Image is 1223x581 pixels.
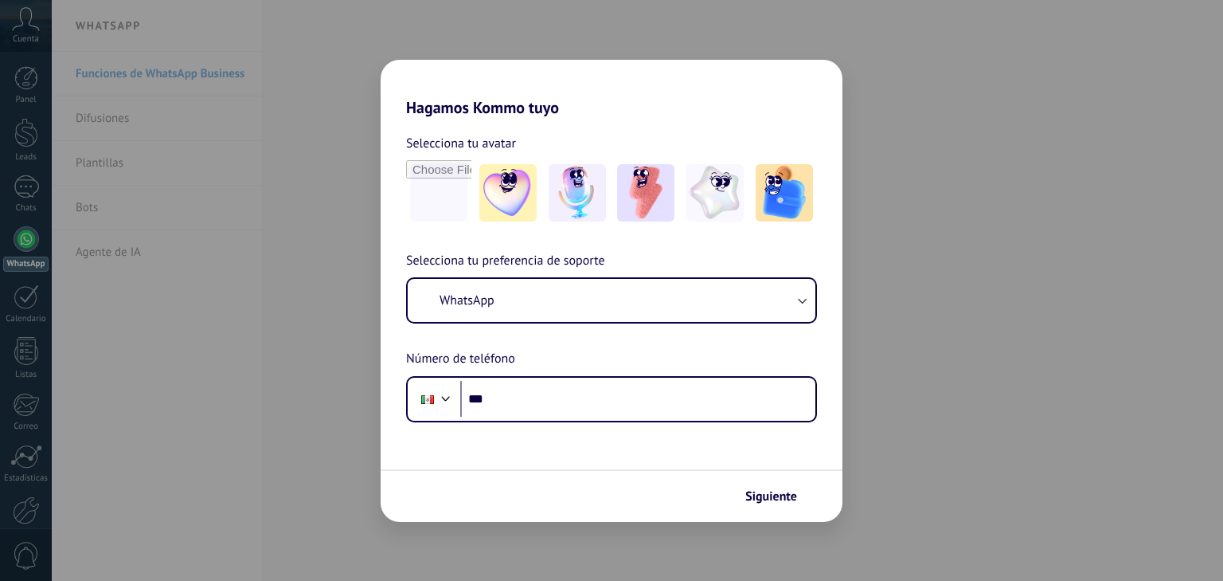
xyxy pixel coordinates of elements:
[406,133,516,154] span: Selecciona tu avatar
[406,251,605,272] span: Selecciona tu preferencia de soporte
[738,483,819,510] button: Siguiente
[381,60,842,117] h2: Hagamos Kommo tuyo
[440,292,494,308] span: WhatsApp
[412,383,443,416] div: Mexico: + 52
[617,164,674,222] img: -3.jpeg
[756,164,813,222] img: -5.jpeg
[479,164,537,222] img: -1.jpeg
[549,164,606,222] img: -2.jpeg
[406,349,515,370] span: Número de teléfono
[686,164,744,222] img: -4.jpeg
[745,491,797,502] span: Siguiente
[408,279,815,322] button: WhatsApp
